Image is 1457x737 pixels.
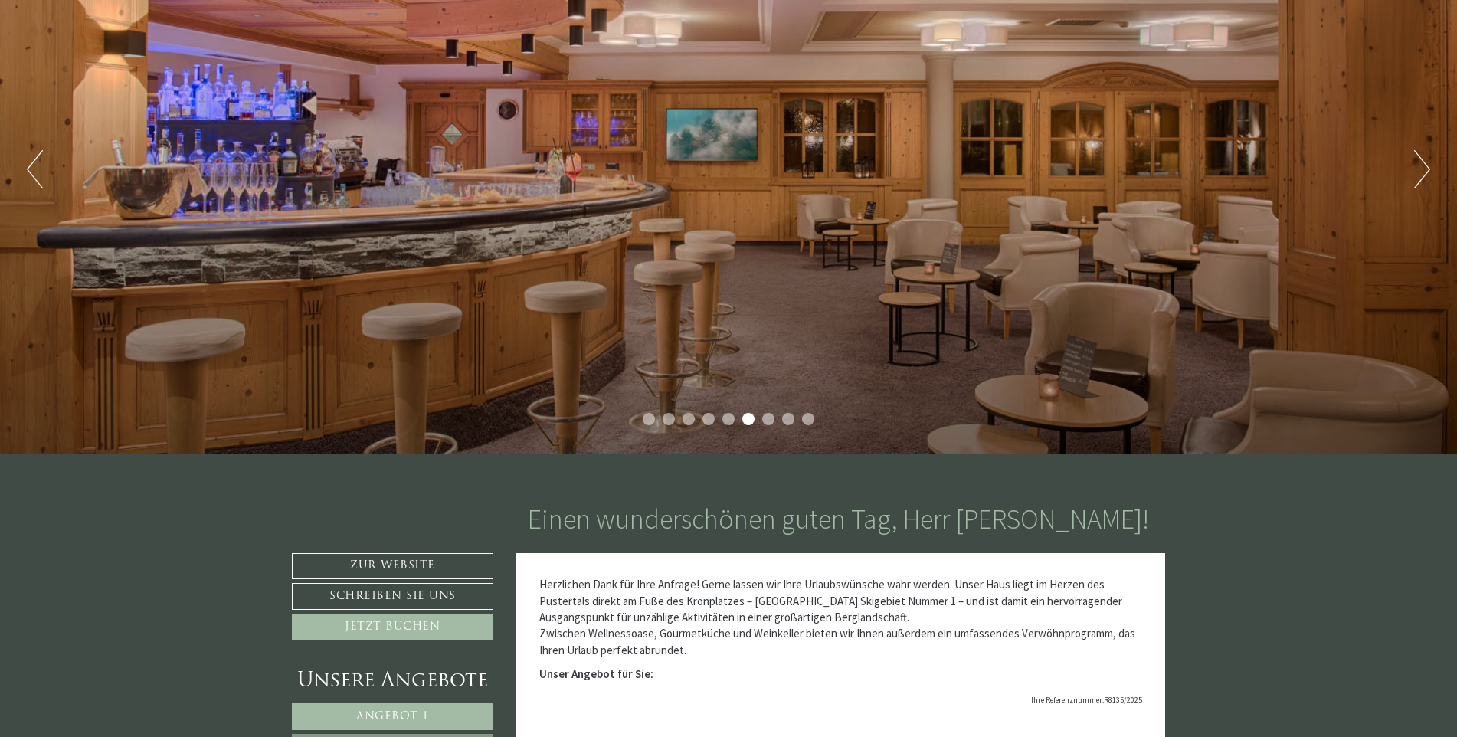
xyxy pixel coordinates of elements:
a: Zur Website [292,553,493,579]
button: Next [1414,150,1430,188]
span: Ihre Referenznummer:R8135/2025 [1031,695,1142,705]
span: Angebot 1 [356,711,429,722]
h1: Einen wunderschönen guten Tag, Herr [PERSON_NAME]! [528,504,1149,535]
div: Guten Tag, wie können wir Ihnen helfen? [11,41,226,84]
div: Unsere Angebote [292,667,493,696]
div: Montis – Active Nature Spa [23,44,218,55]
p: Herzlichen Dank für Ihre Anfrage! Gerne lassen wir Ihre Urlaubswünsche wahr werden. Unser Haus li... [539,576,1143,658]
button: Previous [27,150,43,188]
a: Jetzt buchen [292,614,493,640]
a: Schreiben Sie uns [292,583,493,610]
div: [DATE] [277,11,328,36]
strong: Unser Angebot für Sie: [539,667,653,681]
small: 21:15 [23,71,218,81]
button: Senden [504,404,604,431]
